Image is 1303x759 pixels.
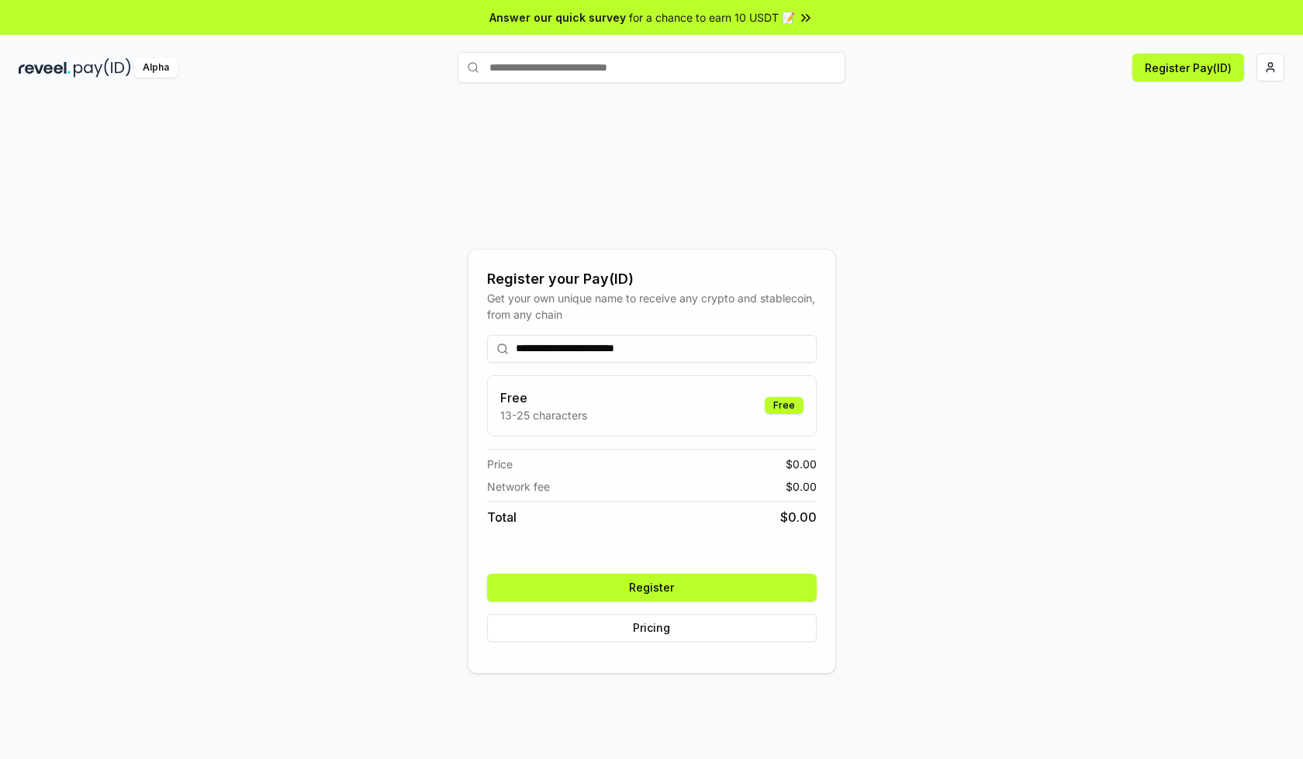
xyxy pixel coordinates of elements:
img: reveel_dark [19,58,71,78]
div: Register your Pay(ID) [487,268,817,290]
div: Get your own unique name to receive any crypto and stablecoin, from any chain [487,290,817,323]
span: Price [487,456,513,472]
img: pay_id [74,58,131,78]
button: Register [487,574,817,602]
span: $ 0.00 [786,456,817,472]
button: Pricing [487,614,817,642]
span: $ 0.00 [780,508,817,526]
span: Total [487,508,517,526]
span: Network fee [487,478,550,495]
div: Alpha [134,58,178,78]
div: Free [765,397,804,414]
span: for a chance to earn 10 USDT 📝 [629,9,795,26]
span: $ 0.00 [786,478,817,495]
button: Register Pay(ID) [1132,53,1244,81]
p: 13-25 characters [500,407,587,423]
span: Answer our quick survey [489,9,626,26]
h3: Free [500,388,587,407]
